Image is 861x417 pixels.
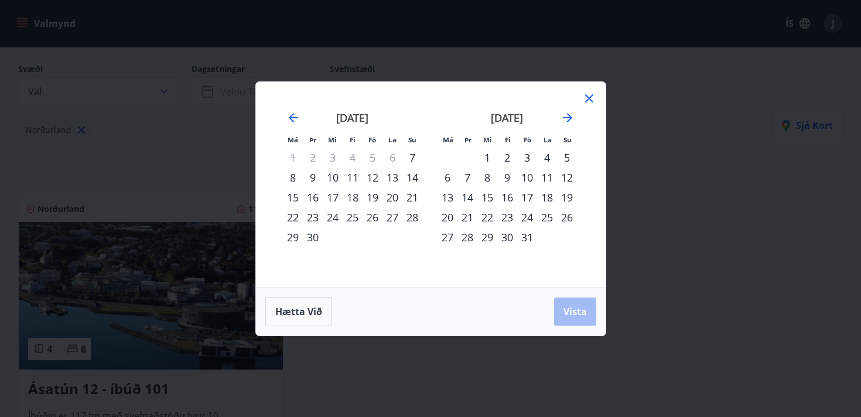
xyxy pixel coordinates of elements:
[457,227,477,247] td: Choose þriðjudagur, 28. október 2025 as your check-in date. It’s available.
[557,168,577,187] div: 12
[557,148,577,168] div: 5
[343,168,363,187] td: Choose fimmtudagur, 11. september 2025 as your check-in date. It’s available.
[343,148,363,168] td: Not available. fimmtudagur, 4. september 2025
[477,187,497,207] div: 15
[363,187,382,207] td: Choose föstudagur, 19. september 2025 as your check-in date. It’s available.
[283,187,303,207] td: Choose mánudagur, 15. september 2025 as your check-in date. It’s available.
[457,207,477,227] div: 21
[557,187,577,207] td: Choose sunnudagur, 19. október 2025 as your check-in date. It’s available.
[457,168,477,187] td: Choose þriðjudagur, 7. október 2025 as your check-in date. It’s available.
[343,207,363,227] td: Choose fimmtudagur, 25. september 2025 as your check-in date. It’s available.
[497,227,517,247] div: 30
[288,135,298,144] small: Má
[382,168,402,187] div: 13
[343,168,363,187] div: 11
[497,148,517,168] td: Choose fimmtudagur, 2. október 2025 as your check-in date. It’s available.
[402,168,422,187] td: Choose sunnudagur, 14. september 2025 as your check-in date. It’s available.
[303,207,323,227] td: Choose þriðjudagur, 23. september 2025 as your check-in date. It’s available.
[517,148,537,168] div: 3
[303,187,323,207] div: 16
[517,207,537,227] td: Choose föstudagur, 24. október 2025 as your check-in date. It’s available.
[382,187,402,207] div: 20
[505,135,511,144] small: Fi
[457,187,477,207] div: 14
[283,227,303,247] div: 29
[265,297,332,326] button: Hætta við
[323,207,343,227] div: 24
[368,135,376,144] small: Fö
[557,207,577,227] td: Choose sunnudagur, 26. október 2025 as your check-in date. It’s available.
[286,111,300,125] div: Move backward to switch to the previous month.
[477,227,497,247] td: Choose miðvikudagur, 29. október 2025 as your check-in date. It’s available.
[563,135,572,144] small: Su
[402,148,422,168] div: 7
[343,207,363,227] div: 25
[537,187,557,207] td: Choose laugardagur, 18. október 2025 as your check-in date. It’s available.
[275,305,322,318] span: Hætta við
[537,148,557,168] div: 4
[363,148,382,168] td: Not available. föstudagur, 5. september 2025
[537,148,557,168] td: Choose laugardagur, 4. október 2025 as your check-in date. It’s available.
[303,227,323,247] div: 30
[303,168,323,187] td: Choose þriðjudagur, 9. september 2025 as your check-in date. It’s available.
[363,187,382,207] div: 19
[402,207,422,227] td: Choose sunnudagur, 28. september 2025 as your check-in date. It’s available.
[382,168,402,187] td: Choose laugardagur, 13. september 2025 as your check-in date. It’s available.
[309,135,316,144] small: Þr
[537,187,557,207] div: 18
[283,207,303,227] div: 22
[438,168,457,187] div: 6
[283,187,303,207] div: 15
[477,187,497,207] td: Choose miðvikudagur, 15. október 2025 as your check-in date. It’s available.
[557,148,577,168] td: Choose sunnudagur, 5. október 2025 as your check-in date. It’s available.
[350,135,356,144] small: Fi
[408,135,416,144] small: Su
[477,168,497,187] div: 8
[382,187,402,207] td: Choose laugardagur, 20. september 2025 as your check-in date. It’s available.
[363,168,382,187] div: 12
[438,227,457,247] div: 27
[457,207,477,227] td: Choose þriðjudagur, 21. október 2025 as your check-in date. It’s available.
[323,168,343,187] div: 10
[517,187,537,207] div: 17
[517,168,537,187] div: 10
[557,168,577,187] td: Choose sunnudagur, 12. október 2025 as your check-in date. It’s available.
[336,111,368,125] strong: [DATE]
[497,207,517,227] div: 23
[402,187,422,207] td: Choose sunnudagur, 21. september 2025 as your check-in date. It’s available.
[457,187,477,207] td: Choose þriðjudagur, 14. október 2025 as your check-in date. It’s available.
[303,207,323,227] div: 23
[537,168,557,187] td: Choose laugardagur, 11. október 2025 as your check-in date. It’s available.
[517,168,537,187] td: Choose föstudagur, 10. október 2025 as your check-in date. It’s available.
[303,148,323,168] td: Not available. þriðjudagur, 2. september 2025
[438,168,457,187] td: Choose mánudagur, 6. október 2025 as your check-in date. It’s available.
[517,227,537,247] div: 31
[323,148,343,168] td: Not available. miðvikudagur, 3. september 2025
[557,187,577,207] div: 19
[557,207,577,227] div: 26
[438,207,457,227] div: 20
[477,148,497,168] div: 1
[477,168,497,187] td: Choose miðvikudagur, 8. október 2025 as your check-in date. It’s available.
[323,187,343,207] td: Choose miðvikudagur, 17. september 2025 as your check-in date. It’s available.
[524,135,531,144] small: Fö
[283,207,303,227] td: Choose mánudagur, 22. september 2025 as your check-in date. It’s available.
[402,148,422,168] td: Choose sunnudagur, 7. september 2025 as your check-in date. It’s available.
[517,148,537,168] td: Choose föstudagur, 3. október 2025 as your check-in date. It’s available.
[464,135,471,144] small: Þr
[382,148,402,168] td: Not available. laugardagur, 6. september 2025
[323,207,343,227] td: Choose miðvikudagur, 24. september 2025 as your check-in date. It’s available.
[283,227,303,247] td: Choose mánudagur, 29. september 2025 as your check-in date. It’s available.
[457,227,477,247] div: 28
[477,207,497,227] td: Choose miðvikudagur, 22. október 2025 as your check-in date. It’s available.
[402,207,422,227] div: 28
[497,187,517,207] div: 16
[388,135,397,144] small: La
[497,148,517,168] div: 2
[537,207,557,227] td: Choose laugardagur, 25. október 2025 as your check-in date. It’s available.
[323,187,343,207] div: 17
[283,168,303,187] td: Choose mánudagur, 8. september 2025 as your check-in date. It’s available.
[497,168,517,187] div: 9
[497,187,517,207] td: Choose fimmtudagur, 16. október 2025 as your check-in date. It’s available.
[363,207,382,227] div: 26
